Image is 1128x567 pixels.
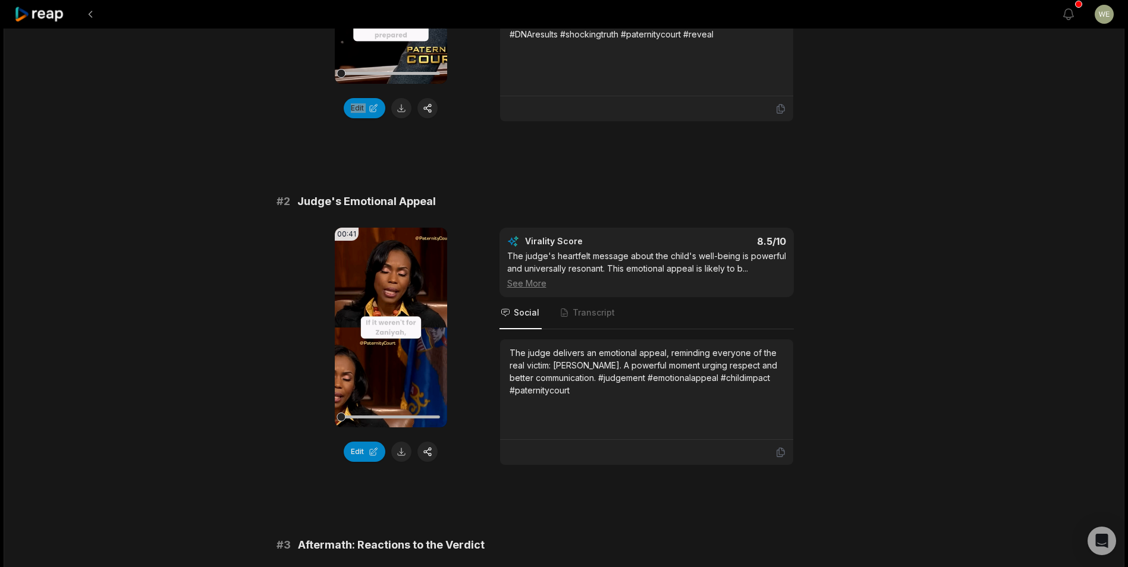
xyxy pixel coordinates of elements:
span: Social [514,307,539,319]
video: Your browser does not support mp4 format. [335,228,447,427]
span: # 3 [276,537,291,553]
div: See More [507,277,786,289]
button: Edit [344,98,385,118]
span: Aftermath: Reactions to the Verdict [298,537,485,553]
span: # 2 [276,193,290,210]
div: The judge delivers an emotional appeal, reminding everyone of the real victim: [PERSON_NAME]. A p... [510,346,784,396]
span: Transcript [573,307,615,319]
div: Virality Score [525,235,653,247]
span: Judge's Emotional Appeal [297,193,436,210]
nav: Tabs [499,297,794,329]
div: 8.5 /10 [658,235,786,247]
div: The judge's heartfelt message about the child's well-being is powerful and universally resonant. ... [507,250,786,289]
div: Open Intercom Messenger [1088,527,1116,555]
button: Edit [344,442,385,462]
